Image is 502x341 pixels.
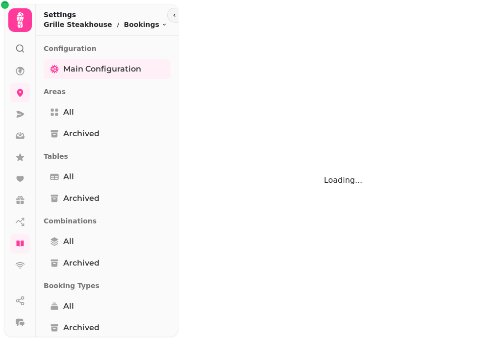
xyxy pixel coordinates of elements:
[44,277,171,294] p: Booking Types
[44,20,167,29] nav: breadcrumb
[44,253,171,273] a: Archived
[63,193,100,204] span: Archived
[44,147,171,165] p: Tables
[44,124,171,144] a: Archived
[44,167,171,187] a: All
[63,106,74,118] span: All
[63,322,100,334] span: Archived
[63,128,100,140] span: Archived
[44,40,171,57] p: Configuration
[44,189,171,208] a: Archived
[63,63,141,75] span: Main Configuration
[44,102,171,122] a: All
[44,232,171,251] a: All
[44,296,171,316] a: All
[44,10,167,20] h2: Settings
[44,20,112,29] p: Grille Steakhouse
[63,300,74,312] span: All
[63,236,74,247] span: All
[63,171,74,183] span: All
[44,318,171,338] a: Archived
[44,83,171,100] p: Areas
[44,59,171,79] a: Main Configuration
[44,212,171,230] p: Combinations
[282,174,404,186] p: Loading...
[124,20,167,29] button: Bookings
[63,257,100,269] span: Archived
